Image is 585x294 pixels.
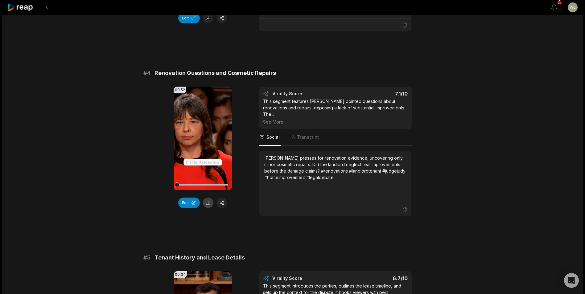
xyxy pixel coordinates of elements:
div: 7.1 /10 [341,91,408,97]
span: Social [266,134,280,140]
div: Open Intercom Messenger [564,273,579,288]
div: See More [263,119,408,125]
button: Edit [178,13,200,23]
span: Tenant History and Lease Details [154,253,245,262]
div: [PERSON_NAME] presses for renovation evidence, uncovering only minor cosmetic repairs. Did the la... [264,155,406,181]
div: Virality Score [272,91,339,97]
div: This segment features [PERSON_NAME] pointed questions about renovations and repairs, exposing a l... [263,98,408,125]
span: # 4 [143,69,151,77]
video: Your browser does not support mp4 format. [174,87,232,190]
div: Virality Score [272,275,339,281]
button: Edit [178,198,200,208]
span: # 5 [143,253,151,262]
span: Transcript [297,134,319,140]
span: Renovation Questions and Cosmetic Repairs [154,69,276,77]
nav: Tabs [259,129,412,146]
div: 6.7 /10 [341,275,408,281]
